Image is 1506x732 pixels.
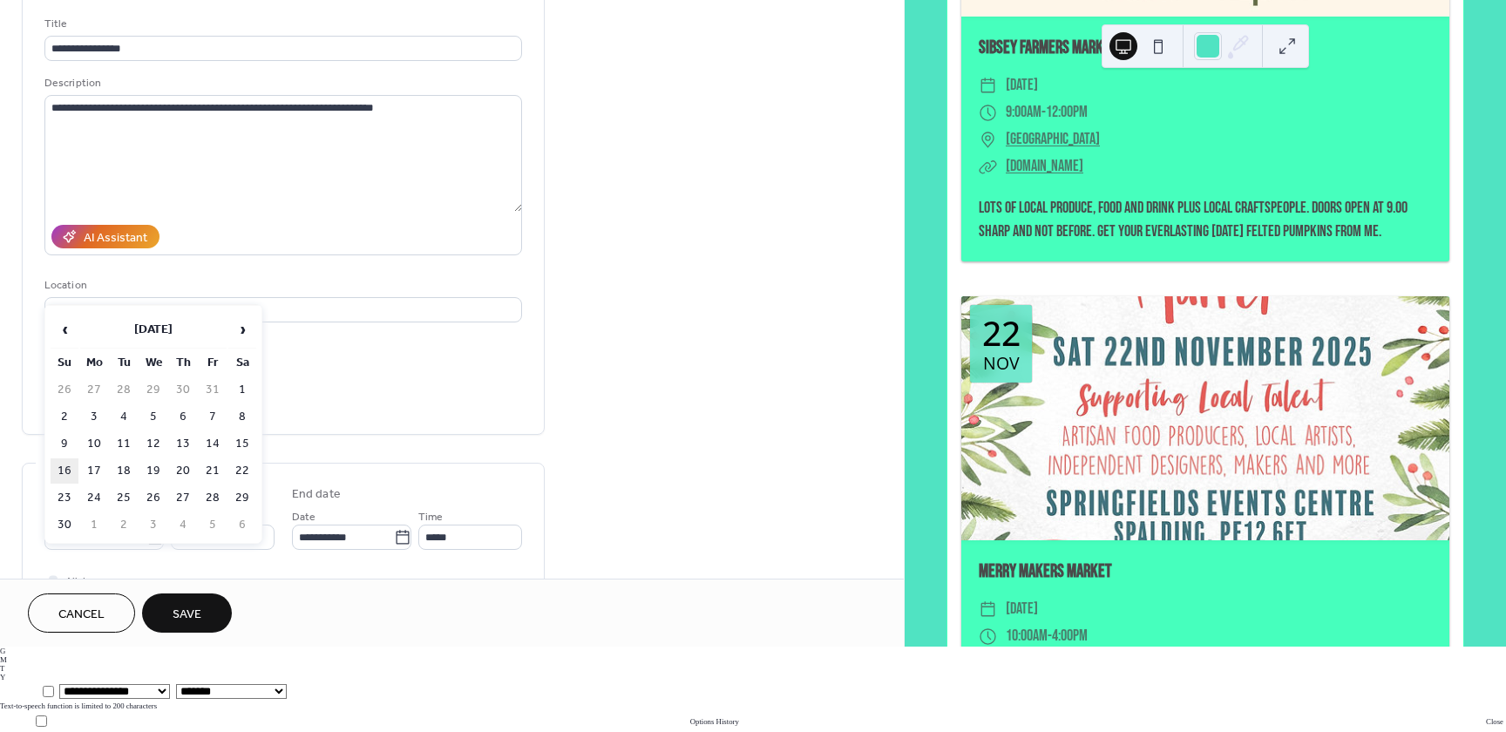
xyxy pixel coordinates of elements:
td: 14 [199,431,227,457]
td: 9 [51,431,78,457]
th: Th [169,350,197,376]
span: Close [1486,717,1503,726]
button: Cancel [28,593,135,633]
td: 24 [80,485,108,511]
td: 15 [228,431,256,457]
span: ‹ [51,312,78,347]
td: 19 [139,458,167,484]
span: Time [418,508,443,526]
td: 8 [228,404,256,430]
div: Nov [983,355,1020,372]
div: Location [44,276,519,295]
td: 28 [199,485,227,511]
td: 6 [169,404,197,430]
td: 28 [110,377,138,403]
td: 16 [51,458,78,484]
td: 25 [110,485,138,511]
div: Lots of local produce, food and drink plus local craftspeople. Doors open at 9.00 sharp and not b... [961,196,1449,244]
div: AI Assistant [84,229,147,247]
span: [DATE] [1006,596,1038,623]
th: Mo [80,350,108,376]
a: [DOMAIN_NAME] [1006,157,1083,175]
th: [DATE] [80,311,227,349]
td: 27 [80,377,108,403]
div: ​ [979,72,997,99]
td: 26 [51,377,78,403]
th: Su [51,350,78,376]
td: 17 [80,458,108,484]
td: 7 [199,404,227,430]
td: 27 [169,485,197,511]
th: Tu [110,350,138,376]
span: 10:00am [1006,623,1048,650]
span: - [1041,99,1046,126]
span: Date [292,508,315,526]
td: 21 [199,458,227,484]
td: 12 [139,431,167,457]
td: 1 [228,377,256,403]
button: Save [142,593,232,633]
td: 18 [110,458,138,484]
span: 4:00pm [1052,623,1088,650]
div: End date [292,485,341,504]
div: Description [44,74,519,92]
td: 11 [110,431,138,457]
div: 22 [982,315,1021,349]
td: 2 [51,404,78,430]
div: Title [44,15,519,33]
td: 29 [139,377,167,403]
td: 4 [110,404,138,430]
td: 4 [169,512,197,538]
td: 22 [228,458,256,484]
span: [DATE] [1006,72,1038,99]
td: 1 [80,512,108,538]
span: All day [65,573,96,591]
td: 23 [51,485,78,511]
th: Sa [228,350,256,376]
a: Options [690,717,715,726]
div: ​ [979,153,997,180]
td: 5 [139,404,167,430]
span: Cancel [58,606,105,624]
span: › [229,312,255,347]
td: 26 [139,485,167,511]
div: ​ [979,596,997,623]
div: ​ [979,623,997,650]
div: ​ [979,99,997,126]
td: 2 [110,512,138,538]
td: 20 [169,458,197,484]
td: 3 [139,512,167,538]
td: 3 [80,404,108,430]
td: 31 [199,377,227,403]
span: Save [173,606,201,624]
td: 13 [169,431,197,457]
span: 12:00pm [1046,99,1088,126]
th: We [139,350,167,376]
td: 29 [228,485,256,511]
td: 30 [169,377,197,403]
a: Merry Makers Market [979,560,1112,582]
td: 5 [199,512,227,538]
a: [GEOGRAPHIC_DATA] [1006,126,1100,153]
a: History [716,717,739,726]
button: AI Assistant [51,225,159,248]
span: 9:00am [1006,99,1041,126]
div: ​ [979,126,997,153]
span: - [1048,623,1052,650]
td: 10 [80,431,108,457]
th: Fr [199,350,227,376]
td: 6 [228,512,256,538]
td: 30 [51,512,78,538]
a: Sibsey Farmers Market [979,37,1117,58]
